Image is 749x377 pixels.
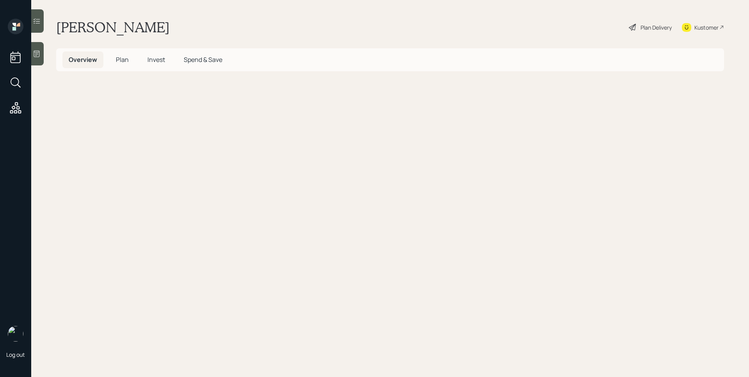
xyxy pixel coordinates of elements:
[56,19,170,36] h1: [PERSON_NAME]
[694,23,719,32] div: Kustomer
[69,55,97,64] span: Overview
[8,326,23,342] img: james-distasi-headshot.png
[6,351,25,358] div: Log out
[641,23,672,32] div: Plan Delivery
[147,55,165,64] span: Invest
[184,55,222,64] span: Spend & Save
[116,55,129,64] span: Plan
